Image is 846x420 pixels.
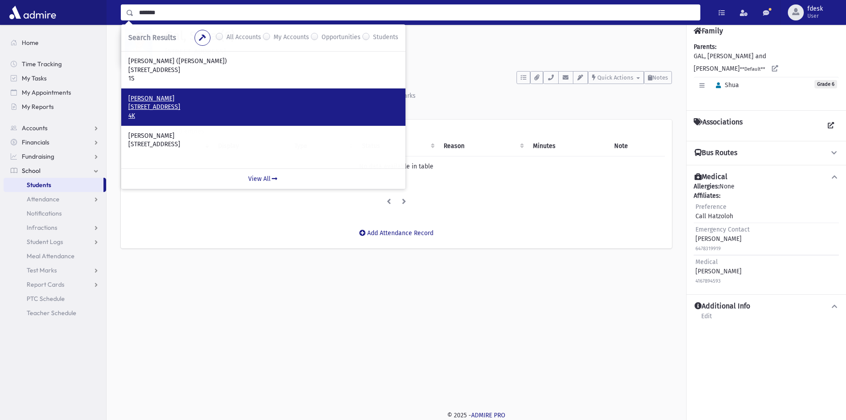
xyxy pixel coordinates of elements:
[128,33,176,42] span: Search Results
[695,258,718,266] span: Medical
[128,140,398,149] p: [STREET_ADDRESS]
[226,32,261,43] label: All Accounts
[694,172,839,182] button: Medical
[695,225,750,253] div: [PERSON_NAME]
[694,192,720,200] b: Affiliates:
[27,181,51,189] span: Students
[694,182,839,287] div: None
[652,74,668,81] span: Notes
[695,246,721,252] small: 6478319919
[644,71,672,84] button: Notes
[128,94,398,103] p: [PERSON_NAME]
[823,118,839,134] a: View all Associations
[373,32,398,43] label: Students
[128,132,398,140] p: [PERSON_NAME]
[128,112,398,120] p: 4K
[4,277,106,292] a: Report Cards
[165,47,672,56] h6: [STREET_ADDRESS]
[4,306,106,320] a: Teacher Schedule
[4,220,106,235] a: Infractions
[4,235,106,249] a: Student Logs
[4,178,103,192] a: Students
[695,172,727,182] h4: Medical
[695,257,742,285] div: [PERSON_NAME]
[4,206,106,220] a: Notifications
[7,4,58,21] img: AdmirePro
[694,27,723,35] h4: Family
[22,103,54,111] span: My Reports
[27,295,65,303] span: PTC Schedule
[4,164,106,178] a: School
[528,136,609,156] th: Minutes
[128,103,398,112] p: [STREET_ADDRESS]
[4,149,106,164] a: Fundraising
[4,36,106,50] a: Home
[701,311,712,327] a: Edit
[27,280,64,288] span: Report Cards
[712,81,739,89] span: Shua
[695,203,727,211] span: Preference
[121,411,832,420] div: © 2025 -
[4,292,106,306] a: PTC Schedule
[814,80,837,88] span: Grade 6
[4,100,106,114] a: My Reports
[22,138,49,146] span: Financials
[438,136,528,156] th: Reason: activate to sort column ascending
[597,74,633,81] span: Quick Actions
[397,92,416,100] div: Marks
[128,132,398,149] a: [PERSON_NAME] [STREET_ADDRESS]
[4,135,106,149] a: Financials
[4,263,106,277] a: Test Marks
[609,136,665,156] th: Note
[4,249,106,263] a: Meal Attendance
[134,4,700,20] input: Search
[22,60,62,68] span: Time Tracking
[695,302,750,311] h4: Additional Info
[22,74,47,82] span: My Tasks
[22,124,48,132] span: Accounts
[121,84,164,109] a: Activity
[694,183,719,190] b: Allergies:
[695,202,733,221] div: Call Hatzoloh
[274,32,309,43] label: My Accounts
[128,66,398,75] p: [STREET_ADDRESS]
[322,32,361,43] label: Opportunities
[22,39,39,47] span: Home
[695,148,737,158] h4: Bus Routes
[27,195,60,203] span: Attendance
[128,94,398,120] a: [PERSON_NAME] [STREET_ADDRESS] 4K
[4,85,106,100] a: My Appointments
[694,148,839,158] button: Bus Routes
[121,168,405,189] a: View All
[128,57,398,83] a: [PERSON_NAME] ([PERSON_NAME]) [STREET_ADDRESS] 1S
[694,43,716,51] b: Parents:
[4,192,106,206] a: Attendance
[22,152,54,160] span: Fundraising
[27,309,76,317] span: Teacher Schedule
[165,28,672,44] h1: Gal, Shua (6)
[807,12,823,20] span: User
[694,42,839,103] div: GAL, [PERSON_NAME] and [PERSON_NAME]
[4,71,106,85] a: My Tasks
[128,74,398,83] p: 1S
[807,5,823,12] span: fdesk
[27,209,62,217] span: Notifications
[695,226,750,233] span: Emergency Contact
[27,224,57,232] span: Infractions
[128,57,398,66] p: [PERSON_NAME] ([PERSON_NAME])
[22,88,71,96] span: My Appointments
[27,252,75,260] span: Meal Attendance
[4,121,106,135] a: Accounts
[695,278,721,284] small: 4167894593
[694,118,743,134] h4: Associations
[588,71,644,84] button: Quick Actions
[27,266,57,274] span: Test Marks
[4,57,106,71] a: Time Tracking
[27,238,63,246] span: Student Logs
[353,225,439,241] button: Add Attendance Record
[694,302,839,311] button: Additional Info
[471,412,505,419] a: ADMIRE PRO
[121,28,156,64] img: +CXef8=
[22,167,40,175] span: School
